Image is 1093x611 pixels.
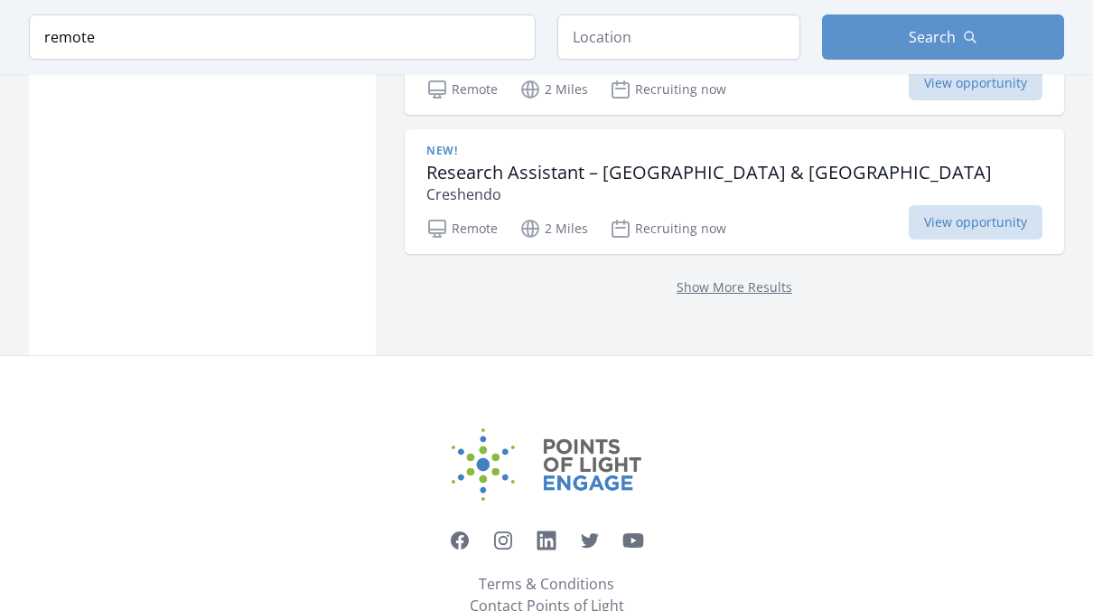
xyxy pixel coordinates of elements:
a: Show More Results [677,278,792,296]
p: Recruiting now [610,79,726,100]
p: 2 Miles [519,218,588,240]
a: New! Research Assistant – [GEOGRAPHIC_DATA] & [GEOGRAPHIC_DATA] Creshendo Remote 2 Miles Recruiti... [405,129,1064,254]
span: New! [426,144,457,158]
button: Search [822,14,1065,60]
input: Keyword [29,14,536,60]
h3: Research Assistant – [GEOGRAPHIC_DATA] & [GEOGRAPHIC_DATA] [426,162,992,183]
img: Points of Light Engage [452,428,641,501]
input: Location [557,14,800,60]
p: Remote [426,79,498,100]
a: Terms & Conditions [479,573,614,595]
span: View opportunity [909,66,1042,100]
span: Search [909,26,956,48]
p: Remote [426,218,498,240]
p: Recruiting now [610,218,726,240]
span: View opportunity [909,205,1042,240]
p: 2 Miles [519,79,588,100]
p: Creshendo [426,183,992,205]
